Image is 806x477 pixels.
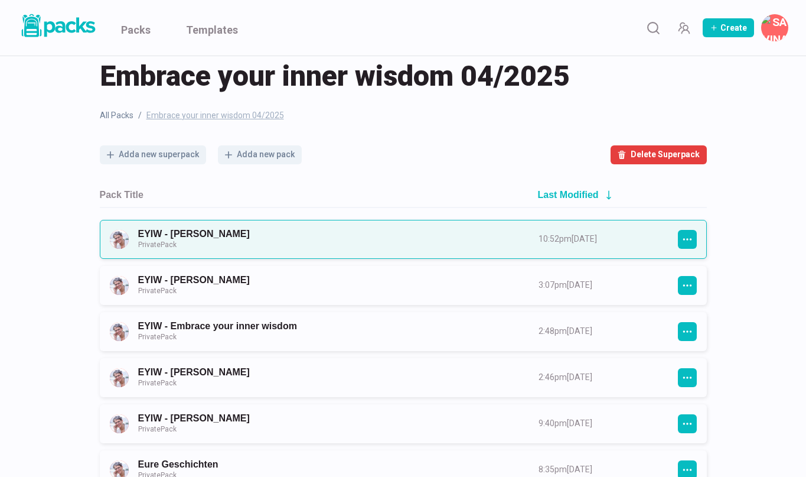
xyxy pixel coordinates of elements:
[672,16,696,40] button: Manage Team Invites
[100,109,707,122] nav: breadcrumb
[611,145,707,164] button: Delete Superpack
[100,109,133,122] a: All Packs
[18,12,97,40] img: Packs logo
[703,18,754,37] button: Create Pack
[100,189,143,200] h2: Pack Title
[138,109,142,122] span: /
[538,189,599,200] h2: Last Modified
[100,57,570,95] span: Embrace your inner wisdom 04/2025
[18,12,97,44] a: Packs logo
[100,145,206,164] button: Adda new superpack
[641,16,665,40] button: Search
[146,109,284,122] span: Embrace your inner wisdom 04/2025
[218,145,302,164] button: Adda new pack
[761,14,788,41] button: Savina Tilmann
